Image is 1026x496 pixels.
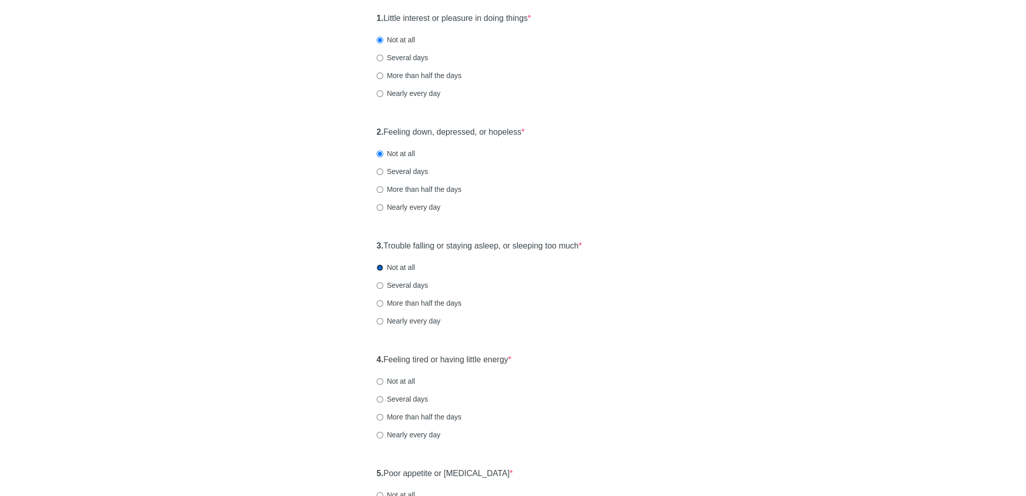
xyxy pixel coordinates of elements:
[377,70,461,81] label: More than half the days
[377,14,383,22] strong: 1.
[377,151,383,157] input: Not at all
[377,300,383,307] input: More than half the days
[377,280,428,290] label: Several days
[377,396,383,403] input: Several days
[377,240,582,252] label: Trouble falling or staying asleep, or sleeping too much
[377,432,383,438] input: Nearly every day
[377,186,383,193] input: More than half the days
[377,88,440,98] label: Nearly every day
[377,355,383,364] strong: 4.
[377,318,383,325] input: Nearly every day
[377,72,383,79] input: More than half the days
[377,241,383,250] strong: 3.
[377,469,383,478] strong: 5.
[377,316,440,326] label: Nearly every day
[377,282,383,289] input: Several days
[377,53,428,63] label: Several days
[377,90,383,97] input: Nearly every day
[377,412,461,422] label: More than half the days
[377,264,383,271] input: Not at all
[377,55,383,61] input: Several days
[377,468,513,480] label: Poor appetite or [MEDICAL_DATA]
[377,202,440,212] label: Nearly every day
[377,414,383,420] input: More than half the days
[377,128,383,136] strong: 2.
[377,204,383,211] input: Nearly every day
[377,37,383,43] input: Not at all
[377,376,415,386] label: Not at all
[377,430,440,440] label: Nearly every day
[377,168,383,175] input: Several days
[377,394,428,404] label: Several days
[377,166,428,177] label: Several days
[377,298,461,308] label: More than half the days
[377,35,415,45] label: Not at all
[377,13,531,24] label: Little interest or pleasure in doing things
[377,262,415,272] label: Not at all
[377,354,511,366] label: Feeling tired or having little energy
[377,127,524,138] label: Feeling down, depressed, or hopeless
[377,184,461,194] label: More than half the days
[377,148,415,159] label: Not at all
[377,378,383,385] input: Not at all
